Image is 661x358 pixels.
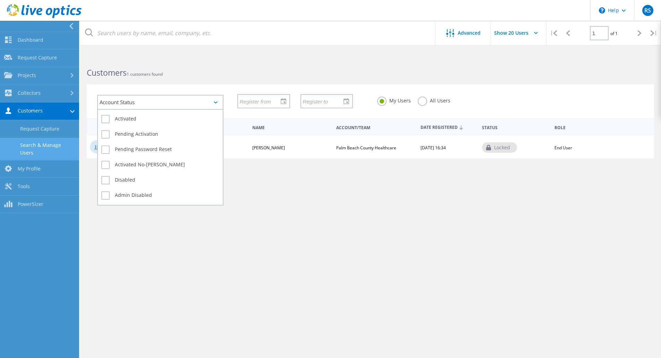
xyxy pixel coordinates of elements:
label: All Users [418,97,450,103]
input: Register from [238,94,285,108]
label: Pending Activation [101,130,219,139]
span: [DATE] 16:34 [421,145,446,151]
span: RS [644,8,651,13]
input: Register to [301,94,348,108]
span: jj [95,144,98,149]
label: Disabled [101,176,219,184]
span: Account/Team [336,126,414,130]
div: locked [482,142,517,153]
label: Activated No-[PERSON_NAME] [101,161,219,169]
span: Advanced [458,31,481,35]
label: Admin Disabled [101,191,219,200]
span: 1 customers found [127,71,163,77]
div: | [546,21,561,45]
span: Name [252,126,330,130]
svg: \n [599,7,605,14]
a: Live Optics Dashboard [7,15,82,19]
label: My Users [377,97,411,103]
span: [PERSON_NAME] [252,145,285,151]
label: Pending Password Reset [101,145,219,154]
input: Search users by name, email, company, etc. [80,21,436,45]
span: Date Registered [421,125,476,130]
span: Role [554,126,627,130]
div: Account Status [97,95,223,110]
span: of 1 [610,31,618,36]
div: | [647,21,661,45]
span: Status [482,126,549,130]
span: End User [554,145,572,151]
label: Activated [101,115,219,123]
b: Customers [87,67,127,78]
span: Palm Beach County Healthcare [336,145,396,151]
